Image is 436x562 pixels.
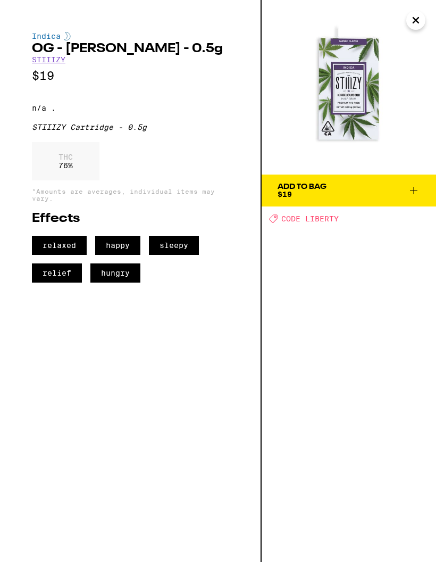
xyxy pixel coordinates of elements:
[149,236,199,255] span: sleepy
[32,212,229,225] h2: Effects
[32,263,82,283] span: relief
[32,188,229,202] p: *Amounts are averages, individual items may vary.
[32,43,229,55] h2: OG - [PERSON_NAME] - 0.5g
[406,11,425,30] button: Close
[281,214,339,223] span: CODE LIBERTY
[58,153,73,161] p: THC
[278,190,292,199] span: $19
[32,142,99,180] div: 76 %
[32,104,229,112] p: n/a .
[32,55,65,64] a: STIIIZY
[278,183,326,191] div: Add To Bag
[64,32,71,40] img: indicaColor.svg
[32,123,229,131] div: STIIIZY Cartridge - 0.5g
[95,236,140,255] span: happy
[32,32,229,40] div: Indica
[90,263,140,283] span: hungry
[262,175,436,206] button: Add To Bag$19
[32,69,229,82] p: $19
[32,236,87,255] span: relaxed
